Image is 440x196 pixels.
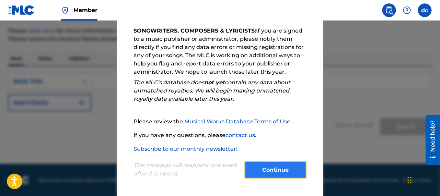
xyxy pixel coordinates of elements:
[184,118,290,125] a: Musical Works Database Terms of Use
[134,27,306,76] p: If you are signed to a music publisher or administrator, please notify them directly if you find ...
[61,6,69,14] img: Top Rightsholder
[134,146,238,152] a: Subscribe to our monthly newsletter!
[382,3,396,17] a: Public Search
[385,6,393,14] img: search
[134,161,241,178] p: This message will reappear one week after it is closed.
[73,6,97,14] span: Member
[8,5,35,15] img: MLC Logo
[400,3,414,17] div: Help
[418,3,432,17] div: User Menu
[225,132,255,138] a: contact us
[408,170,412,191] div: Drag
[403,6,411,14] img: help
[134,118,306,126] p: Please review the
[134,131,306,139] p: If you have any questions, please .
[421,112,440,168] iframe: Resource Center
[134,79,290,102] em: The MLC’s database does contain any data about unmatched royalties. We will begin making unmatche...
[245,161,306,179] button: Continue
[406,163,440,196] iframe: Chat Widget
[134,27,256,34] strong: SONGWRITERS, COMPOSERS & LYRICISTS:
[204,79,225,86] strong: not yet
